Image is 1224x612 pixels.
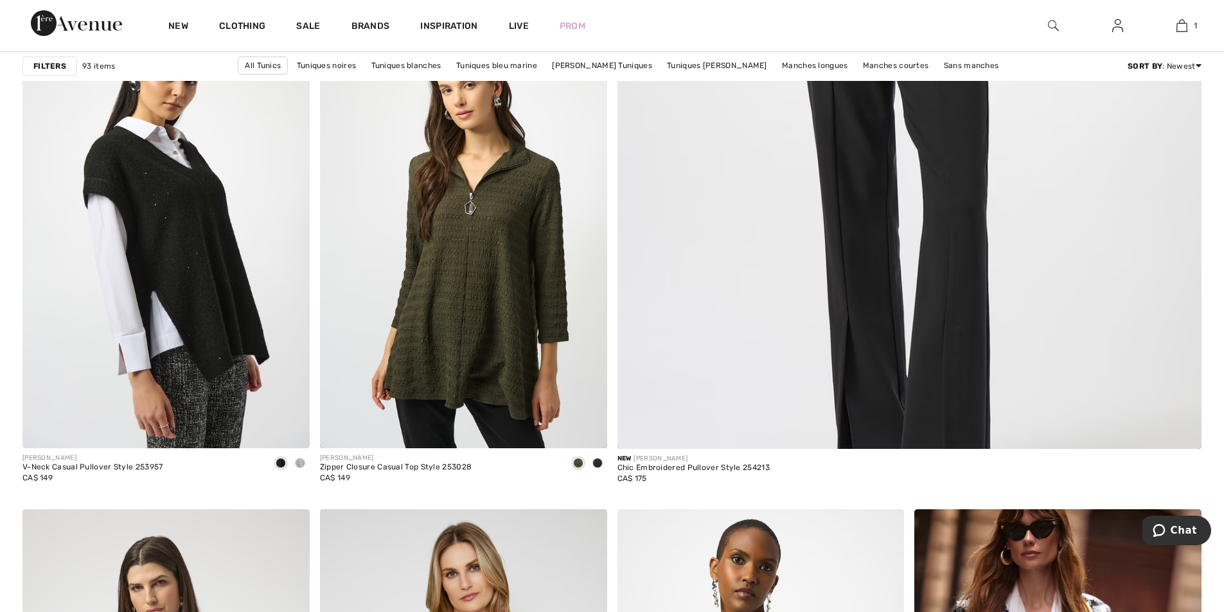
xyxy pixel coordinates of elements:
[545,57,659,74] a: [PERSON_NAME] Tuniques
[588,453,607,475] div: Black
[296,21,320,34] a: Sale
[1128,62,1162,71] strong: Sort By
[617,474,647,483] span: CA$ 175
[937,57,1006,74] a: Sans manches
[560,19,585,33] a: Prom
[22,453,163,463] div: [PERSON_NAME]
[1176,18,1187,33] img: My Bag
[22,463,163,472] div: V-Neck Casual Pullover Style 253957
[1142,516,1211,548] iframe: Opens a widget where you can chat to one of our agents
[33,60,66,72] strong: Filters
[1102,18,1133,34] a: Sign In
[1048,18,1059,33] img: search the website
[320,473,350,482] span: CA$ 149
[617,455,632,462] span: New
[320,18,607,448] img: Zipper Closure Casual Top Style 253028. Black
[271,453,290,475] div: Black
[320,463,472,472] div: Zipper Closure Casual Top Style 253028
[617,454,770,464] div: [PERSON_NAME]
[290,453,310,475] div: Grey 163
[320,453,472,463] div: [PERSON_NAME]
[22,473,53,482] span: CA$ 149
[31,10,122,36] img: 1ère Avenue
[856,57,936,74] a: Manches courtes
[82,60,115,72] span: 93 items
[290,57,363,74] a: Tuniques noires
[1112,18,1123,33] img: My Info
[22,18,310,448] img: V-Neck Casual Pullover Style 253957. Black
[1150,18,1213,33] a: 1
[238,57,288,74] a: All Tunics
[509,19,529,33] a: Live
[776,57,855,74] a: Manches longues
[219,21,265,34] a: Clothing
[617,464,770,473] div: Chic Embroidered Pullover Style 254213
[365,57,448,74] a: Tuniques blanches
[661,57,774,74] a: Tuniques [PERSON_NAME]
[1128,60,1202,72] div: : Newest
[569,453,588,475] div: Avocado
[1194,20,1197,31] span: 1
[420,21,477,34] span: Inspiration
[450,57,544,74] a: Tuniques bleu marine
[168,21,188,34] a: New
[351,21,390,34] a: Brands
